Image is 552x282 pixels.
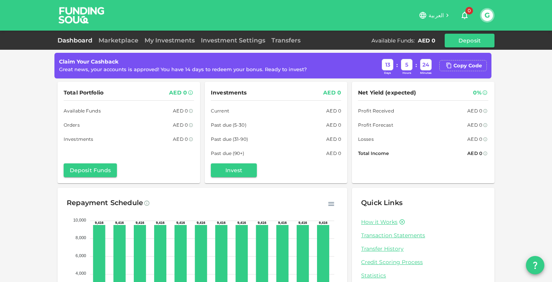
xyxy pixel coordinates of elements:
[429,12,444,19] span: العربية
[141,37,198,44] a: My Investments
[58,37,95,44] a: Dashboard
[371,37,415,44] div: Available Funds :
[173,107,188,115] div: AED 0
[481,10,493,21] button: G
[467,107,482,115] div: AED 0
[361,199,402,207] span: Quick Links
[59,66,307,73] div: Great news, your accounts is approved! You have 14 days to redeem your bonus. Ready to invest?
[420,59,432,70] div: 24
[73,217,86,222] tspan: 10,000
[76,253,86,258] tspan: 6,000
[467,135,482,143] div: AED 0
[211,121,246,129] span: Past due (5-30)
[361,245,485,253] a: Transfer History
[465,7,473,15] span: 0
[526,256,544,274] button: question
[467,121,482,129] div: AED 0
[358,121,393,129] span: Profit Forecast
[326,121,341,129] div: AED 0
[467,149,482,157] div: AED 0
[173,121,188,129] div: AED 0
[211,135,248,143] span: Past due (31-90)
[382,71,393,75] div: Days
[358,149,389,157] span: Total Income
[326,107,341,115] div: AED 0
[173,135,188,143] div: AED 0
[401,59,412,70] div: 5
[361,259,485,266] a: Credit Scoring Process
[76,271,86,275] tspan: 4,000
[382,59,393,70] div: 13
[453,62,482,70] div: Copy Code
[64,107,101,115] span: Available Funds
[473,88,481,98] div: 0%
[420,71,432,75] div: Minutes
[323,88,341,98] div: AED 0
[457,8,472,23] button: 0
[211,107,229,115] span: Current
[445,34,495,47] button: Deposit
[358,88,416,98] span: Net Yield (expected)
[361,218,398,226] a: How it Works
[64,135,93,143] span: Investments
[169,88,187,98] div: AED 0
[198,37,268,44] a: Investment Settings
[361,272,485,279] a: Statistics
[396,61,398,69] div: :
[64,88,103,98] span: Total Portfolio
[418,37,435,44] div: AED 0
[64,163,117,177] button: Deposit Funds
[416,61,417,69] div: :
[59,58,118,65] span: Claim Your Cashback
[211,163,257,177] button: Invest
[211,88,246,98] span: Investments
[361,232,485,239] a: Transaction Statements
[64,121,80,129] span: Orders
[211,149,245,157] span: Past due (90+)
[358,107,394,115] span: Profit Received
[95,37,141,44] a: Marketplace
[76,235,86,240] tspan: 8,000
[67,197,143,209] div: Repayment Schedule
[358,135,374,143] span: Losses
[326,135,341,143] div: AED 0
[268,37,304,44] a: Transfers
[326,149,341,157] div: AED 0
[401,71,412,75] div: Hours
